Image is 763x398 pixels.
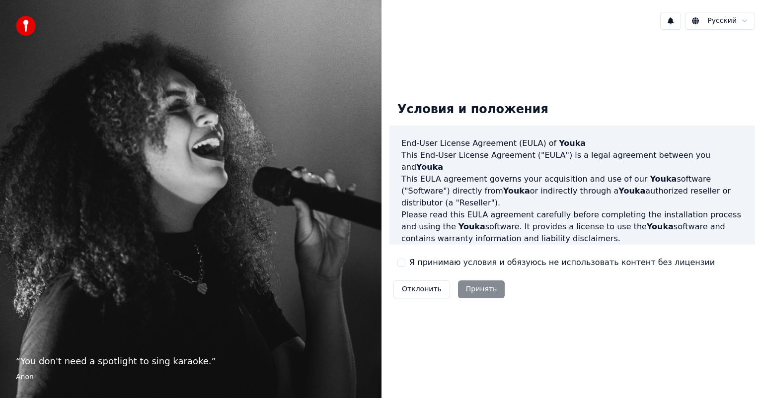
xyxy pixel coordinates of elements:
span: Youka [650,174,677,184]
p: This End-User License Agreement ("EULA") is a legal agreement between you and [401,149,743,173]
p: This EULA agreement governs your acquisition and use of our software ("Software") directly from o... [401,173,743,209]
label: Я принимаю условия и обязуюсь не использовать контент без лицензии [409,257,715,268]
button: Отклонить [393,280,450,298]
span: Youka [647,222,674,231]
h3: End-User License Agreement (EULA) of [401,137,743,149]
div: Условия и положения [389,94,556,126]
p: “ You don't need a spotlight to sing karaoke. ” [16,354,366,368]
span: Youka [458,222,485,231]
p: If you register for a free trial of the software, this EULA agreement will also govern that trial... [401,245,743,292]
span: Youka [416,162,443,172]
span: Youka [618,186,645,196]
span: Youka [559,138,586,148]
footer: Anon [16,372,366,382]
span: Youka [503,186,530,196]
img: youka [16,16,36,36]
p: Please read this EULA agreement carefully before completing the installation process and using th... [401,209,743,245]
